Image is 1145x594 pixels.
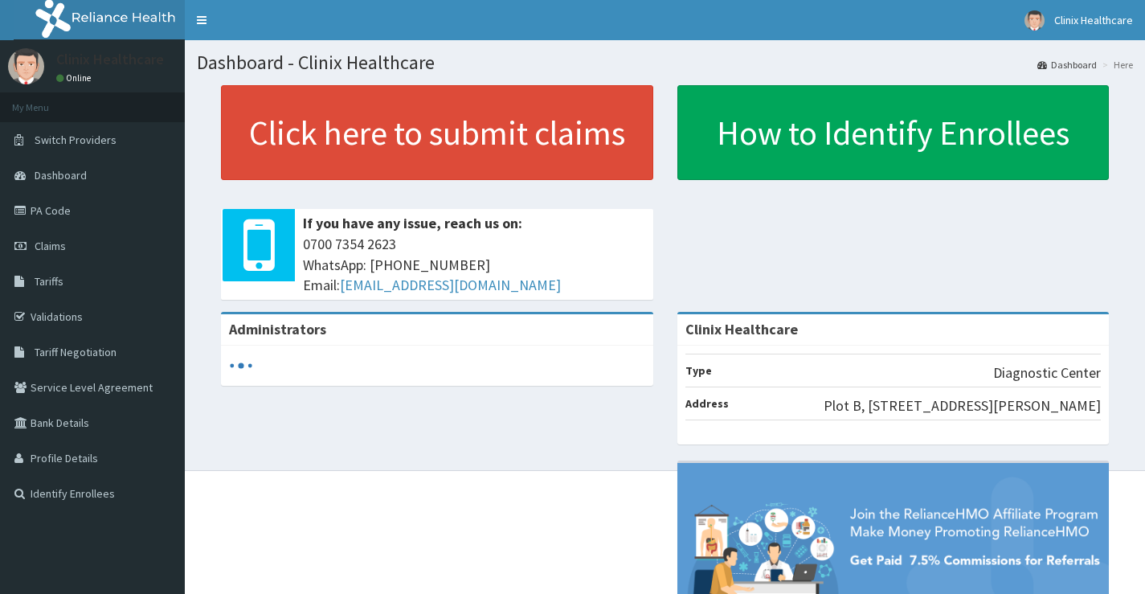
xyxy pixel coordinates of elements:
img: User Image [1024,10,1045,31]
h1: Dashboard - Clinix Healthcare [197,52,1133,73]
strong: Clinix Healthcare [685,320,798,338]
b: Type [685,363,712,378]
a: Online [56,72,95,84]
span: Dashboard [35,168,87,182]
span: Clinix Healthcare [1054,13,1133,27]
li: Here [1098,58,1133,72]
span: Claims [35,239,66,253]
span: Switch Providers [35,133,117,147]
p: Diagnostic Center [993,363,1101,383]
img: User Image [8,48,44,84]
b: If you have any issue, reach us on: [303,214,522,232]
a: How to Identify Enrollees [677,85,1110,180]
svg: audio-loading [229,354,253,378]
p: Clinix Healthcare [56,52,164,67]
b: Address [685,396,729,411]
b: Administrators [229,320,326,338]
span: Tariff Negotiation [35,345,117,359]
a: Dashboard [1037,58,1097,72]
p: Plot B, [STREET_ADDRESS][PERSON_NAME] [824,395,1101,416]
a: Click here to submit claims [221,85,653,180]
span: 0700 7354 2623 WhatsApp: [PHONE_NUMBER] Email: [303,234,645,296]
span: Tariffs [35,274,63,289]
a: [EMAIL_ADDRESS][DOMAIN_NAME] [340,276,561,294]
